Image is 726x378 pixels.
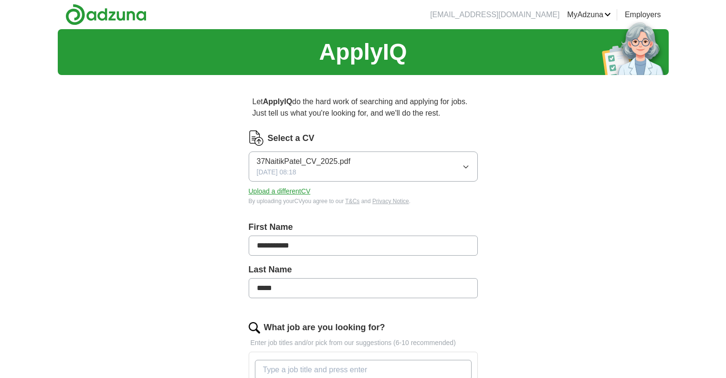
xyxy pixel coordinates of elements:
[249,130,264,146] img: CV Icon
[249,151,478,182] button: 37NaitikPatel_CV_2025.pdf[DATE] 08:18
[567,9,611,21] a: MyAdzuna
[625,9,661,21] a: Employers
[65,4,147,25] img: Adzuna logo
[249,338,478,348] p: Enter job titles and/or pick from our suggestions (6-10 recommended)
[372,198,409,205] a: Privacy Notice
[268,132,315,145] label: Select a CV
[345,198,359,205] a: T&Cs
[249,322,260,334] img: search.png
[249,92,478,123] p: Let do the hard work of searching and applying for jobs. Just tell us what you're looking for, an...
[249,197,478,205] div: By uploading your CV you agree to our and .
[319,35,407,69] h1: ApplyIQ
[257,167,296,177] span: [DATE] 08:18
[430,9,559,21] li: [EMAIL_ADDRESS][DOMAIN_NAME]
[249,186,311,196] button: Upload a differentCV
[249,221,478,234] label: First Name
[264,321,385,334] label: What job are you looking for?
[249,263,478,276] label: Last Name
[257,156,351,167] span: 37NaitikPatel_CV_2025.pdf
[263,97,292,106] strong: ApplyIQ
